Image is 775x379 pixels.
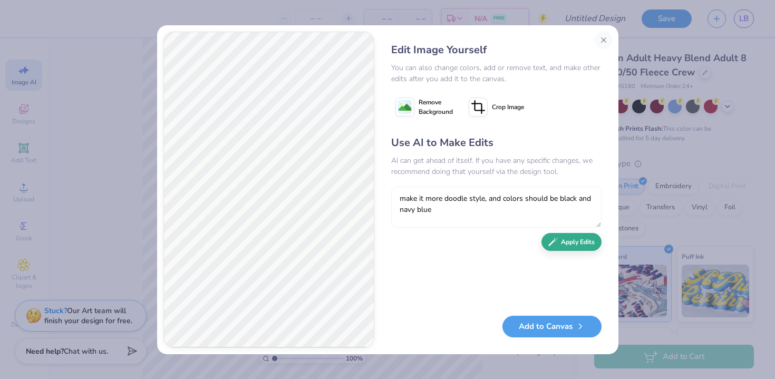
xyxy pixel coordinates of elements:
[595,32,612,48] button: Close
[391,135,602,151] div: Use AI to Make Edits
[464,94,530,120] button: Crop Image
[541,233,602,251] button: Apply Edits
[419,98,453,116] span: Remove Background
[391,62,602,84] div: You can also change colors, add or remove text, and make other edits after you add it to the canvas.
[391,42,602,58] div: Edit Image Yourself
[391,94,457,120] button: Remove Background
[492,102,524,112] span: Crop Image
[391,187,602,228] textarea: make it more doodle style, and colors should be black and navy blue
[502,316,602,337] button: Add to Canvas
[391,155,602,177] div: AI can get ahead of itself. If you have any specific changes, we recommend doing that yourself vi...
